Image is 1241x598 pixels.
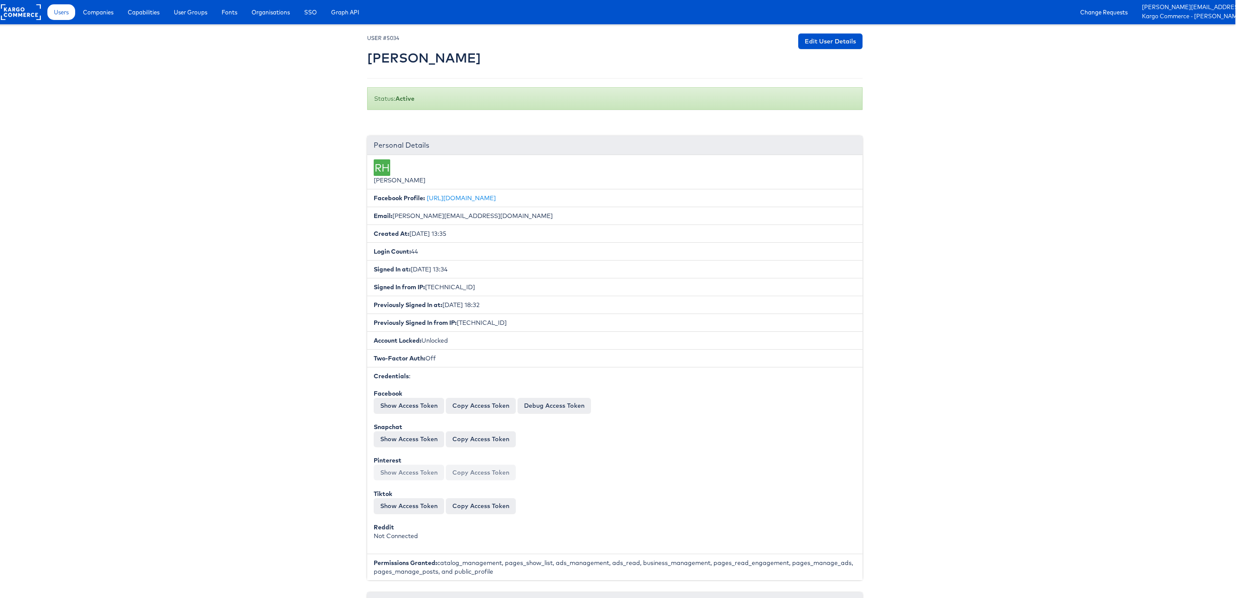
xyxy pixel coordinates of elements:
[76,4,120,20] a: Companies
[374,559,437,567] b: Permissions Granted:
[222,8,237,17] span: Fonts
[374,319,457,327] b: Previously Signed In from IP:
[374,490,392,498] b: Tiktok
[367,349,863,367] li: Off
[367,260,863,278] li: [DATE] 13:34
[374,159,390,176] div: RH
[374,431,444,447] button: Show Access Token
[374,212,392,220] b: Email:
[54,8,69,17] span: Users
[367,136,863,155] div: Personal Details
[128,8,159,17] span: Capabilities
[167,4,214,20] a: User Groups
[121,4,166,20] a: Capabilities
[446,431,516,447] button: Copy Access Token
[395,95,415,102] b: Active
[1074,4,1134,20] a: Change Requests
[374,230,409,238] b: Created At:
[298,4,323,20] a: SSO
[798,33,863,49] a: Edit User Details
[374,390,402,397] b: Facebook
[245,4,296,20] a: Organisations
[374,523,856,540] div: Not Connected
[1142,12,1229,21] a: Kargo Commerce - [PERSON_NAME]
[374,523,394,531] b: Reddit
[252,8,290,17] span: Organisations
[374,337,421,344] b: Account Locked:
[518,398,591,413] a: Debug Access Token
[374,248,411,255] b: Login Count:
[374,423,402,431] b: Snapchat
[331,8,359,17] span: Graph API
[374,354,425,362] b: Two-Factor Auth:
[1142,3,1229,12] a: [PERSON_NAME][EMAIL_ADDRESS][PERSON_NAME][DOMAIN_NAME]
[367,367,863,554] li: :
[374,283,425,291] b: Signed In from IP:
[367,242,863,261] li: 44
[374,301,442,309] b: Previously Signed In at:
[367,331,863,350] li: Unlocked
[374,372,409,380] b: Credentials
[446,398,516,413] button: Copy Access Token
[367,278,863,296] li: [TECHNICAL_ID]
[47,4,75,20] a: Users
[325,4,366,20] a: Graph API
[304,8,317,17] span: SSO
[367,207,863,225] li: [PERSON_NAME][EMAIL_ADDRESS][DOMAIN_NAME]
[367,296,863,314] li: [DATE] 18:32
[367,155,863,189] li: [PERSON_NAME]
[446,498,516,514] button: Copy Access Token
[174,8,207,17] span: User Groups
[367,35,399,41] small: USER #5034
[446,465,516,480] button: Copy Access Token
[215,4,244,20] a: Fonts
[374,465,444,480] button: Show Access Token
[374,398,444,413] button: Show Access Token
[83,8,113,17] span: Companies
[367,87,863,110] div: Status:
[374,194,425,202] b: Facebook Profile:
[367,225,863,243] li: [DATE] 13:35
[374,265,411,273] b: Signed In at:
[367,554,863,580] li: catalog_management, pages_show_list, ads_management, ads_read, business_management, pages_read_en...
[374,456,401,464] b: Pinterest
[374,498,444,514] button: Show Access Token
[367,51,481,65] h2: [PERSON_NAME]
[367,314,863,332] li: [TECHNICAL_ID]
[427,194,496,202] a: [URL][DOMAIN_NAME]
